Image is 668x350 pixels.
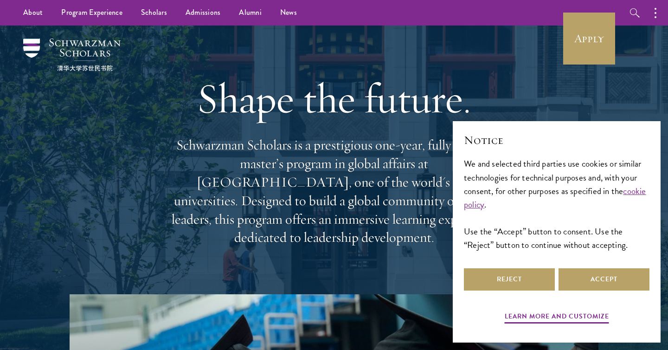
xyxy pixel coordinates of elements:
button: Reject [464,268,555,291]
p: Schwarzman Scholars is a prestigious one-year, fully funded master’s program in global affairs at... [167,136,501,247]
a: Apply [563,13,615,65]
a: cookie policy [464,184,646,211]
button: Learn more and customize [505,311,609,325]
div: We and selected third parties use cookies or similar technologies for technical purposes and, wit... [464,157,649,251]
h2: Notice [464,132,649,148]
button: Accept [559,268,649,291]
img: Schwarzman Scholars [23,39,121,71]
h1: Shape the future. [167,72,501,124]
